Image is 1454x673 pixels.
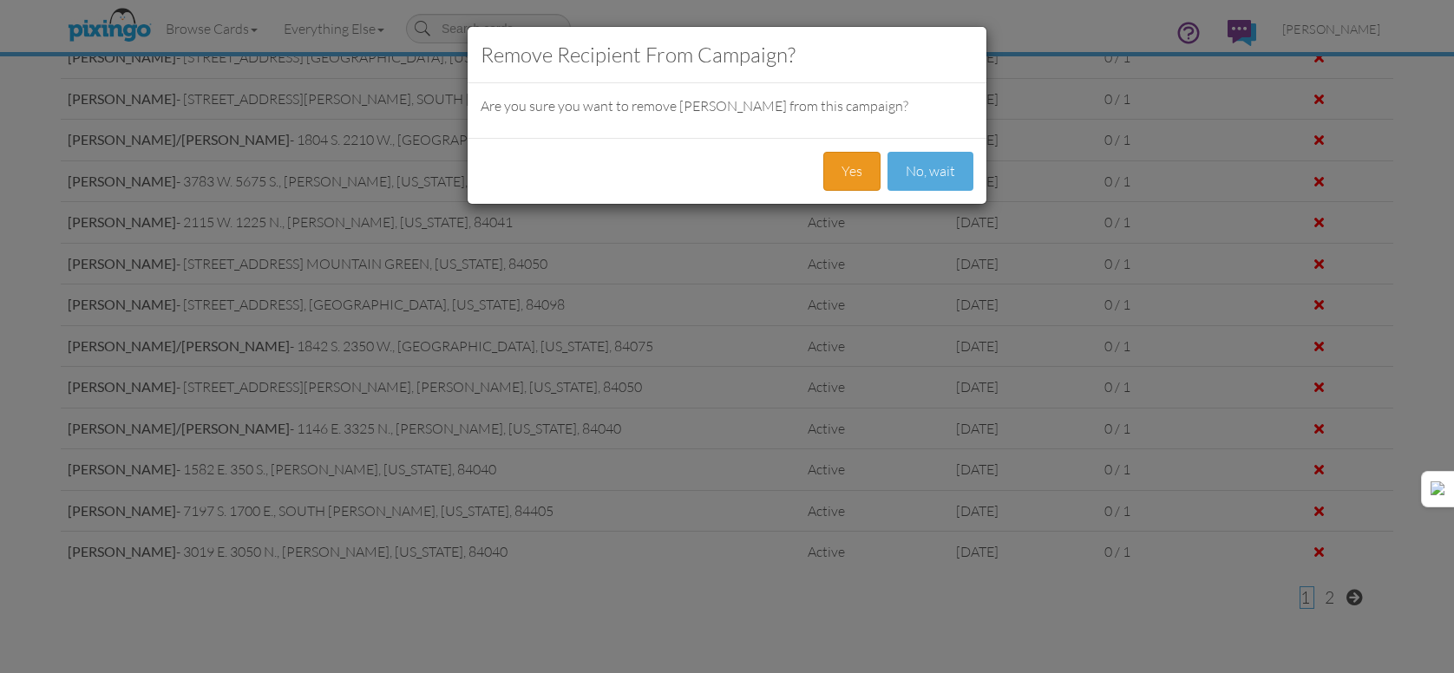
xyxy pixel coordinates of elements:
[1453,672,1454,673] iframe: Chat
[823,152,881,191] button: Yes
[481,96,973,116] p: Are you sure you want to remove [PERSON_NAME] from this campaign?
[1431,481,1446,497] img: Detect Auto
[887,152,973,191] button: No, wait
[481,40,973,69] h3: Remove recipient from campaign?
